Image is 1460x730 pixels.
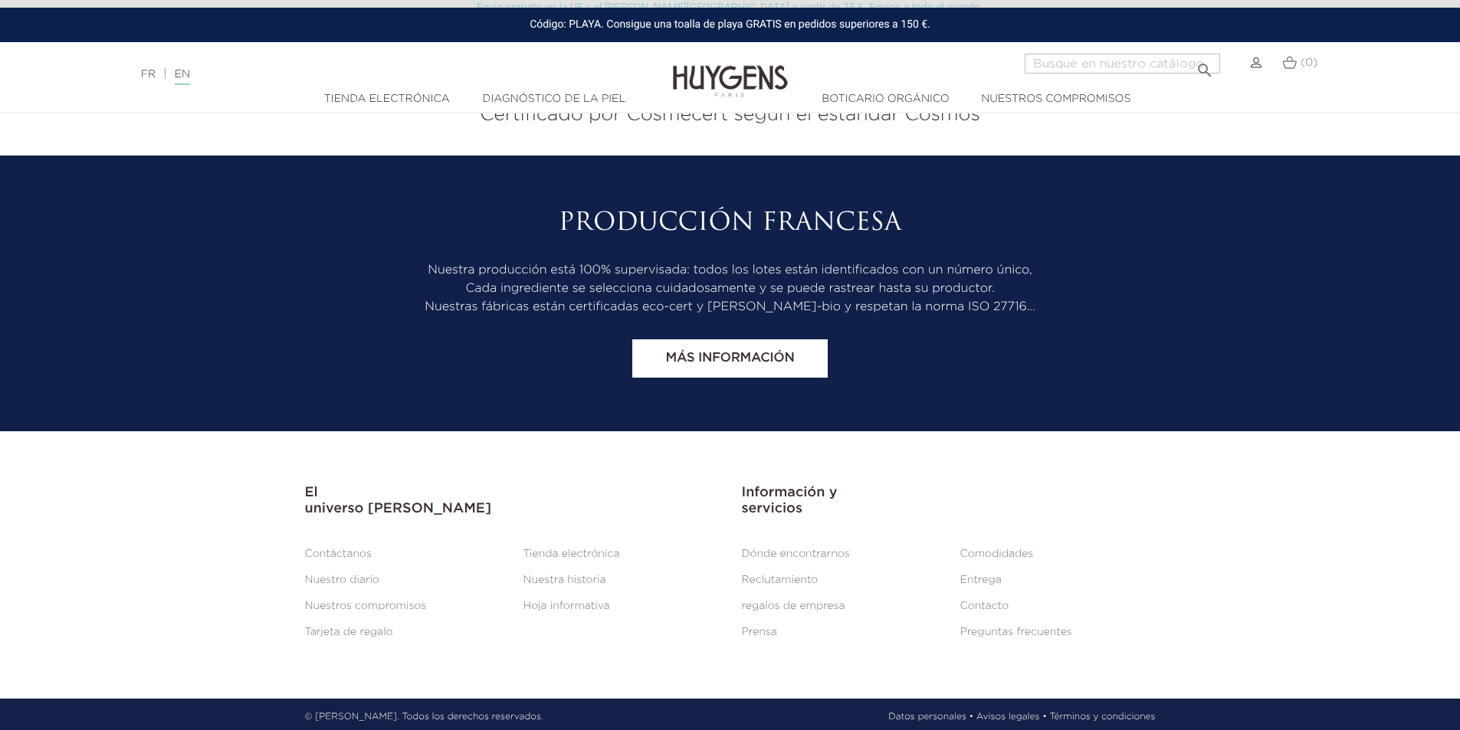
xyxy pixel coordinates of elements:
font: Datos personales • [888,712,973,722]
a: EN [175,69,190,85]
font: EN [175,69,190,80]
font: Diagnóstico de la piel [483,93,626,104]
a: regalos de empresa [742,601,845,611]
font: Cada ingrediente se selecciona cuidadosamente y se puede rastrear hasta su productor. [465,283,994,295]
a: Dónde encontrarnos [742,548,850,559]
font: Nuestra producción está 100% supervisada: todos los lotes están identificados con un número único, [428,264,1032,277]
a: Nuestro diario [305,575,379,585]
a: Nuestros compromisos [305,601,427,611]
button:  [1191,49,1219,70]
a: Diagnóstico de la piel [475,91,634,107]
font:  [1196,61,1214,80]
a: Términos y condiciones [1049,710,1155,724]
font: © [PERSON_NAME]. Todos los derechos reservados. [305,712,543,722]
font: servicios [742,502,802,516]
font: Nuestras fábricas están certificadas eco-cert y [PERSON_NAME]-bio y respetan la norma ISO 27716… [425,301,1035,313]
a: Comodidades [960,548,1034,559]
font: Avisos legales • [976,712,1047,722]
a: Boticario orgánico [809,91,963,107]
font: Información y [742,486,838,499]
a: Tienda electrónica [523,548,620,559]
font: Boticario orgánico [822,93,950,104]
font: universo [PERSON_NAME] [305,502,492,516]
font: Certificado por Cosmecert según el estándar Cosmos [480,105,980,124]
a: Datos personales • [888,710,973,724]
font: Código: PLAYA. Consigue una toalla de playa GRATIS en pedidos superiores a 150 €. [530,18,930,31]
font: El [305,486,318,499]
font: Términos y condiciones [1049,712,1155,722]
a: Prensa [742,627,777,637]
a: Entrega [960,575,1002,585]
font: producción francesa [559,211,901,236]
a: FR [141,69,156,80]
a: Contacto [960,601,1009,611]
font: | [163,68,167,80]
a: Reclutamiento [742,575,819,585]
a: Tarjeta de regalo [305,627,393,637]
font: (0) [1301,57,1317,68]
font: Tienda electrónica [324,93,450,104]
img: Huygens [673,41,788,100]
a: Preguntas frecuentes [960,627,1072,637]
input: Buscar [1025,54,1220,74]
font: Nuestros compromisos [981,93,1130,104]
a: Avisos legales • [976,710,1047,724]
a: Hoja informativa [523,601,610,611]
font: Más información [666,352,795,365]
a: Nuestros compromisos [973,91,1138,107]
a: Contáctanos [305,548,372,559]
a: Tienda electrónica [310,91,464,107]
font: Envío gratuito en la UE y el [PERSON_NAME][GEOGRAPHIC_DATA] a partir de 75 €. Envíos a todo el mu... [477,2,983,14]
a: Más información [632,339,828,378]
a: Nuestra historia [523,575,606,585]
